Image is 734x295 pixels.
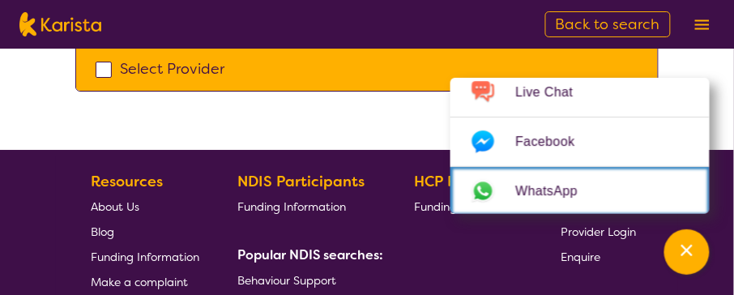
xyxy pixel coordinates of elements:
span: Enquire [561,250,601,264]
a: Back to search [545,11,671,37]
span: Back to search [556,15,660,34]
a: Provider Login [561,219,637,244]
span: Behaviour Support [237,273,336,288]
b: Popular NDIS searches: [237,246,383,263]
img: menu [695,19,710,30]
span: About Us [91,199,139,214]
span: Facebook [515,130,594,154]
span: Funding Information [91,250,199,264]
span: Blog [91,224,114,239]
a: Web link opens in a new tab. [450,167,710,216]
span: Live Chat [515,80,592,105]
span: WhatsApp [515,179,597,203]
b: HCP Recipients [415,172,523,191]
a: Funding Information [91,244,199,269]
b: NDIS Participants [237,172,365,191]
span: Make a complaint [91,275,188,289]
span: Funding Information [237,199,346,214]
a: Enquire [561,244,637,269]
ul: Choose channel [450,19,710,216]
button: Channel Menu [664,229,710,275]
div: Channel Menu [450,78,710,214]
a: Behaviour Support [237,267,377,293]
a: About Us [91,194,199,219]
a: Funding Information [237,194,377,219]
a: Blog [91,219,199,244]
span: Funding Information [415,199,523,214]
a: Make a complaint [91,269,199,294]
img: Karista logo [19,12,101,36]
b: Resources [91,172,163,191]
a: Funding Information [415,194,523,219]
span: Provider Login [561,224,637,239]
